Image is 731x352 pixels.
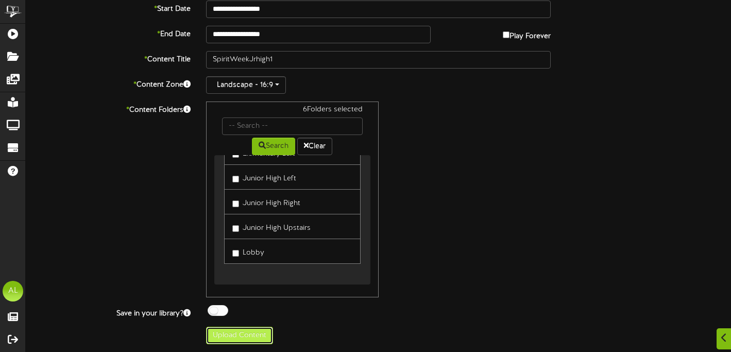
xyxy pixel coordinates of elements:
label: Save in your library? [18,305,198,319]
input: Lobby [232,250,239,257]
label: Content Folders [18,102,198,115]
label: Content Title [18,51,198,65]
div: AL [3,281,23,301]
input: Junior High Upstairs [232,225,239,232]
label: Junior High Upstairs [232,220,311,233]
input: Play Forever [503,31,509,38]
input: -- Search -- [222,118,363,135]
button: Search [252,138,295,155]
button: Clear [297,138,332,155]
input: Junior High Left [232,176,239,182]
button: Upload Content [206,327,273,344]
input: Title of this Content [206,51,551,69]
div: 6 Folders selected [214,105,370,118]
label: End Date [18,26,198,40]
label: Junior High Right [232,195,300,209]
label: Start Date [18,1,198,14]
button: Landscape - 16:9 [206,76,286,94]
label: Lobby [232,244,264,258]
label: Content Zone [18,76,198,90]
label: Junior High Left [232,170,296,184]
input: Junior High Right [232,200,239,207]
label: Play Forever [503,26,551,42]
